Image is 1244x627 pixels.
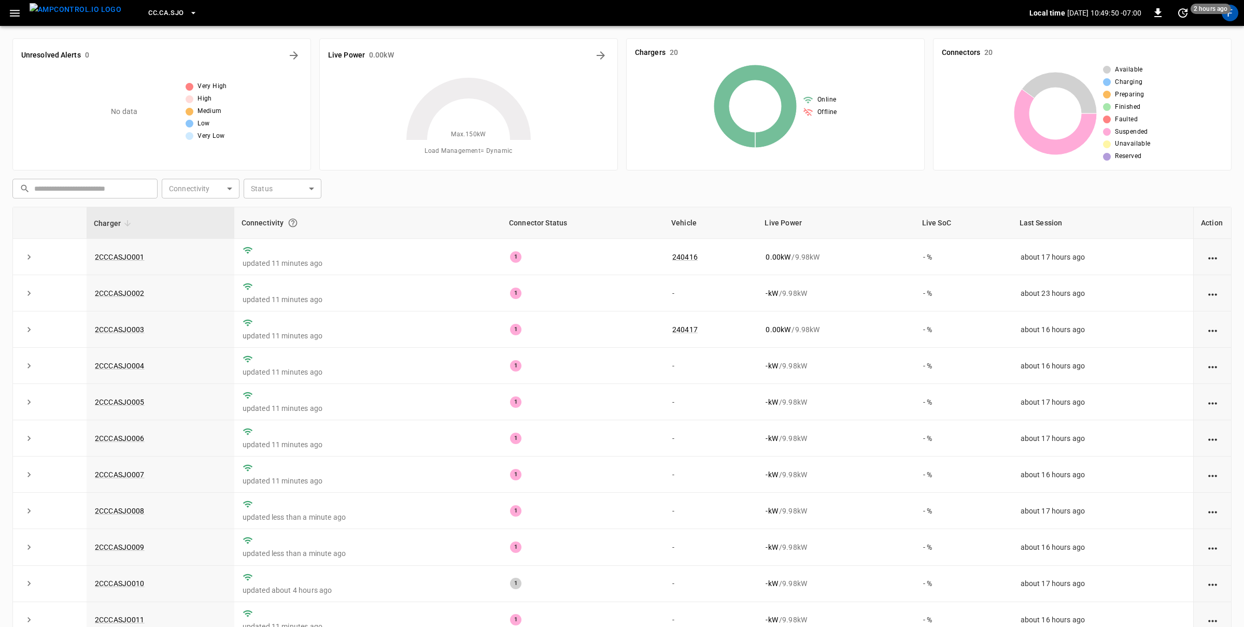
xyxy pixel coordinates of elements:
[1193,207,1231,239] th: Action
[510,360,521,372] div: 1
[1115,139,1150,149] span: Unavailable
[592,47,609,64] button: Energy Overview
[664,275,757,311] td: -
[766,433,777,444] p: - kW
[1067,8,1141,18] p: [DATE] 10:49:50 -07:00
[510,433,521,444] div: 1
[95,543,145,551] a: 2CCCASJO009
[95,325,145,334] a: 2CCCASJO003
[766,615,906,625] div: / 9.98 kW
[1012,566,1194,602] td: about 17 hours ago
[915,384,1012,420] td: - %
[1115,77,1142,88] span: Charging
[21,431,37,446] button: expand row
[766,397,777,407] p: - kW
[243,258,493,268] p: updated 11 minutes ago
[942,47,980,59] h6: Connectors
[1012,207,1194,239] th: Last Session
[243,331,493,341] p: updated 11 minutes ago
[766,288,906,298] div: / 9.98 kW
[197,131,224,141] span: Very Low
[915,457,1012,493] td: - %
[1012,529,1194,565] td: about 16 hours ago
[766,361,777,371] p: - kW
[1115,151,1141,162] span: Reserved
[21,576,37,591] button: expand row
[243,439,493,450] p: updated 11 minutes ago
[1115,102,1140,112] span: Finished
[766,288,777,298] p: - kW
[1206,542,1219,552] div: action cell options
[766,615,777,625] p: - kW
[95,579,145,588] a: 2CCCASJO010
[95,253,145,261] a: 2CCCASJO001
[510,505,521,517] div: 1
[451,130,486,140] span: Max. 150 kW
[915,311,1012,348] td: - %
[21,394,37,410] button: expand row
[915,493,1012,529] td: - %
[95,362,145,370] a: 2CCCASJO004
[95,507,145,515] a: 2CCCASJO008
[243,367,493,377] p: updated 11 minutes ago
[510,469,521,480] div: 1
[1012,420,1194,457] td: about 17 hours ago
[510,324,521,335] div: 1
[915,420,1012,457] td: - %
[243,403,493,414] p: updated 11 minutes ago
[1206,578,1219,589] div: action cell options
[111,106,137,117] p: No data
[243,512,493,522] p: updated less than a minute ago
[766,506,906,516] div: / 9.98 kW
[286,47,302,64] button: All Alerts
[1206,469,1219,480] div: action cell options
[766,324,906,335] div: / 9.98 kW
[95,616,145,624] a: 2CCCASJO011
[1222,5,1238,21] div: profile-icon
[1115,90,1144,100] span: Preparing
[1012,384,1194,420] td: about 17 hours ago
[635,47,666,59] h6: Chargers
[664,207,757,239] th: Vehicle
[1206,252,1219,262] div: action cell options
[144,3,201,23] button: CC.CA.SJO
[1206,361,1219,371] div: action cell options
[1206,433,1219,444] div: action cell options
[242,213,494,232] div: Connectivity
[766,361,906,371] div: / 9.98 kW
[766,469,777,480] p: - kW
[664,457,757,493] td: -
[21,322,37,337] button: expand row
[766,506,777,516] p: - kW
[1012,275,1194,311] td: about 23 hours ago
[243,476,493,486] p: updated 11 minutes ago
[21,503,37,519] button: expand row
[766,324,790,335] p: 0.00 kW
[664,493,757,529] td: -
[502,207,664,239] th: Connector Status
[95,289,145,297] a: 2CCCASJO002
[21,358,37,374] button: expand row
[766,542,906,552] div: / 9.98 kW
[243,294,493,305] p: updated 11 minutes ago
[817,95,836,105] span: Online
[664,420,757,457] td: -
[1012,457,1194,493] td: about 16 hours ago
[915,275,1012,311] td: - %
[670,47,678,59] h6: 20
[369,50,394,61] h6: 0.00 kW
[915,207,1012,239] th: Live SoC
[1115,65,1143,75] span: Available
[766,578,777,589] p: - kW
[21,50,81,61] h6: Unresolved Alerts
[766,252,906,262] div: / 9.98 kW
[197,81,227,92] span: Very High
[1191,4,1231,14] span: 2 hours ago
[85,50,89,61] h6: 0
[1029,8,1065,18] p: Local time
[197,119,209,129] span: Low
[766,542,777,552] p: - kW
[510,251,521,263] div: 1
[817,107,837,118] span: Offline
[1012,493,1194,529] td: about 17 hours ago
